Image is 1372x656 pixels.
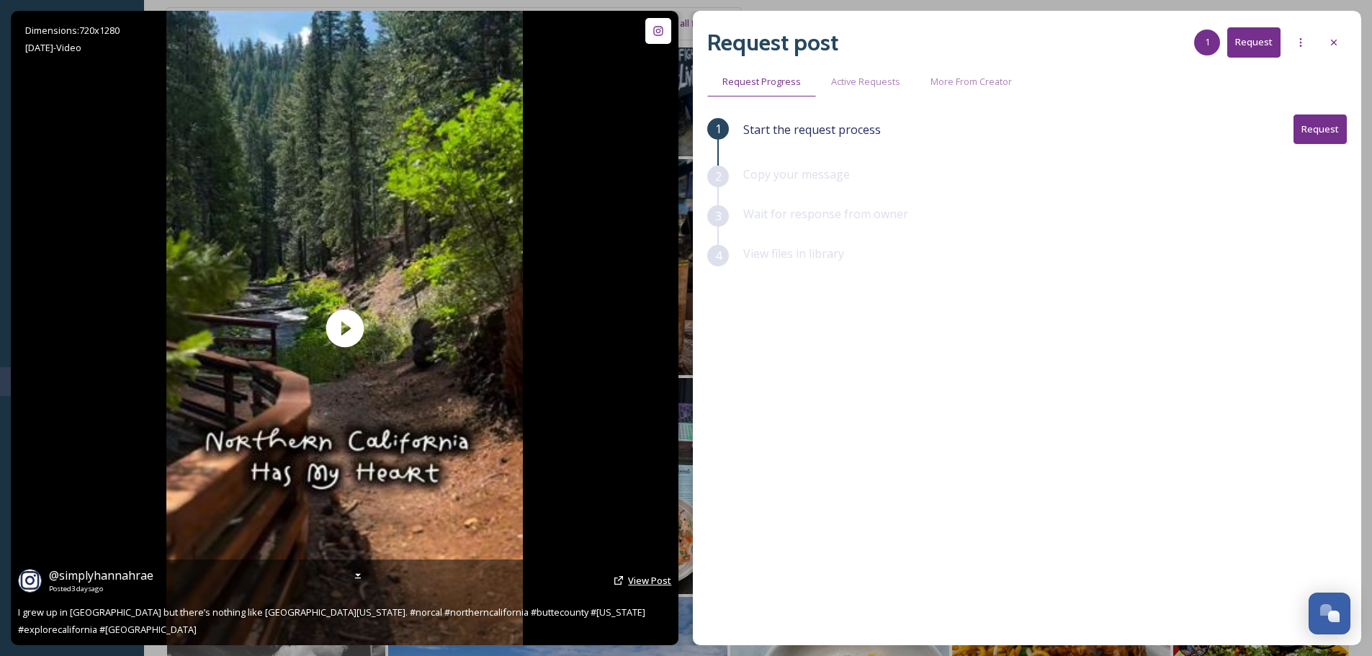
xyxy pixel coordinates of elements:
[707,25,838,60] h2: Request post
[25,41,81,54] span: [DATE] - Video
[49,567,153,583] span: @ simplyhannahrae
[1293,114,1347,144] button: Request
[743,246,844,261] span: View files in library
[831,75,900,89] span: Active Requests
[931,75,1012,89] span: More From Creator
[49,584,153,594] span: Posted 3 days ago
[25,24,120,37] span: Dimensions: 720 x 1280
[722,75,801,89] span: Request Progress
[18,606,647,636] span: I grew up in [GEOGRAPHIC_DATA] but there’s nothing like [GEOGRAPHIC_DATA][US_STATE]. #norcal #nor...
[1309,593,1350,634] button: Open Chat
[715,168,722,185] span: 2
[49,567,153,584] a: @simplyhannahrae
[628,574,671,587] span: View Post
[743,121,881,138] span: Start the request process
[743,166,850,182] span: Copy your message
[166,11,524,645] img: thumbnail
[1227,27,1281,57] button: Request
[1205,35,1210,49] span: 1
[715,207,722,225] span: 3
[628,574,671,588] a: View Post
[743,206,908,222] span: Wait for response from owner
[715,120,722,138] span: 1
[715,247,722,264] span: 4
